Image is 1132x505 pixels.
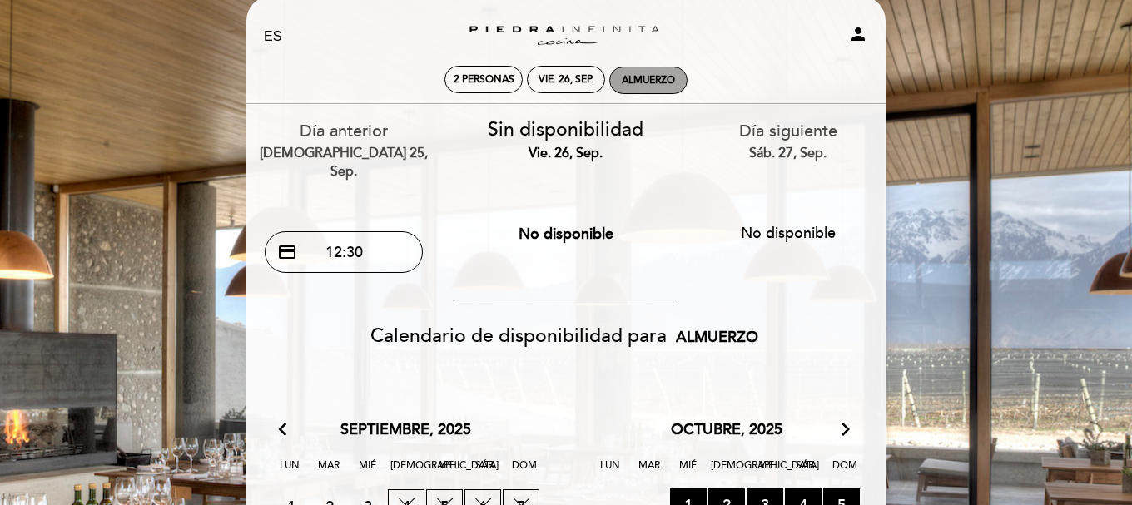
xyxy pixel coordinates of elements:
div: sáb. 27, sep. [689,144,886,163]
div: Almuerzo [622,74,675,87]
button: No disponible [709,212,867,254]
span: [DEMOGRAPHIC_DATA] [711,457,744,488]
div: [DEMOGRAPHIC_DATA] 25, sep. [246,144,443,182]
span: Dom [508,457,541,488]
i: arrow_forward_ios [838,419,853,441]
span: No disponible [519,225,613,243]
div: vie. 26, sep. [539,73,593,86]
div: Día siguiente [689,120,886,162]
button: No disponible [487,213,645,255]
i: arrow_back_ios [279,419,294,441]
button: credit_card 12:30 [265,231,423,273]
a: Zuccardi [GEOGRAPHIC_DATA] - Restaurant [GEOGRAPHIC_DATA] [462,14,670,60]
span: septiembre, 2025 [340,419,471,441]
span: Sáb [789,457,822,488]
i: person [848,24,868,44]
span: credit_card [277,242,297,262]
span: Vie [429,457,463,488]
span: Sáb [469,457,502,488]
span: Mar [312,457,345,488]
button: person [848,24,868,50]
span: [DEMOGRAPHIC_DATA] [390,457,424,488]
div: Día anterior [246,120,443,181]
span: Mié [351,457,385,488]
span: Vie [750,457,783,488]
span: Lun [273,457,306,488]
span: Calendario de disponibilidad para [370,324,667,348]
span: Lun [593,457,627,488]
span: Sin disponibilidad [488,118,643,141]
span: Mié [672,457,705,488]
span: 2 personas [454,73,514,86]
div: vie. 26, sep. [468,144,665,163]
span: Dom [828,457,861,488]
span: Mar [633,457,666,488]
span: octubre, 2025 [671,419,782,441]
